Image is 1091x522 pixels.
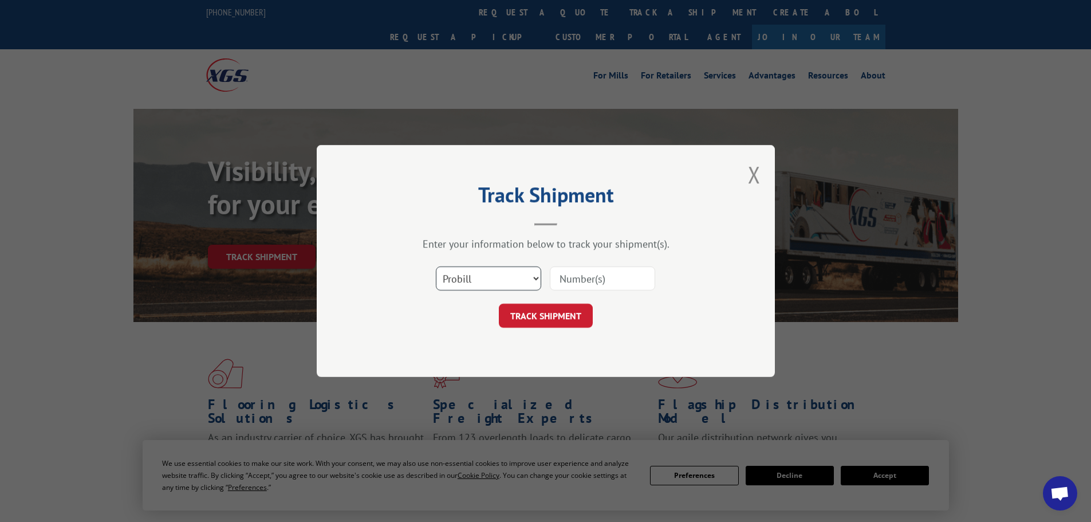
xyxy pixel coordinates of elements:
[1043,476,1077,511] div: Open chat
[374,187,718,209] h2: Track Shipment
[374,237,718,250] div: Enter your information below to track your shipment(s).
[748,159,761,190] button: Close modal
[550,266,655,291] input: Number(s)
[499,304,593,328] button: TRACK SHIPMENT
